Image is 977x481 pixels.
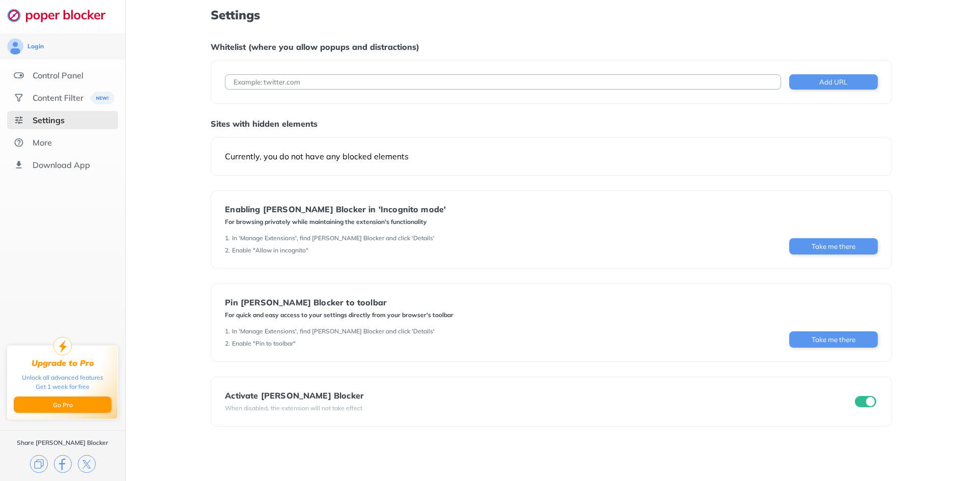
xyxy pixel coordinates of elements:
[225,234,230,242] div: 1 .
[225,205,446,214] div: Enabling [PERSON_NAME] Blocker in 'Incognito mode'
[36,382,90,391] div: Get 1 week for free
[225,74,781,90] input: Example: twitter.com
[17,439,108,447] div: Share [PERSON_NAME] Blocker
[32,358,94,368] div: Upgrade to Pro
[225,327,230,335] div: 1 .
[33,137,52,148] div: More
[22,373,103,382] div: Unlock all advanced features
[90,92,114,104] img: menuBanner.svg
[78,455,96,473] img: x.svg
[54,455,72,473] img: facebook.svg
[225,298,453,307] div: Pin [PERSON_NAME] Blocker to toolbar
[27,42,44,50] div: Login
[789,331,878,348] button: Take me there
[225,391,364,400] div: Activate [PERSON_NAME] Blocker
[33,115,65,125] div: Settings
[225,151,877,161] div: Currently, you do not have any blocked elements
[225,218,446,226] div: For browsing privately while maintaining the extension's functionality
[14,397,111,413] button: Go Pro
[232,339,296,348] div: Enable "Pin to toolbar"
[33,93,83,103] div: Content Filter
[53,337,72,355] img: upgrade-to-pro.svg
[211,119,892,129] div: Sites with hidden elements
[33,70,83,80] div: Control Panel
[14,70,24,80] img: features.svg
[33,160,90,170] div: Download App
[7,38,23,54] img: avatar.svg
[211,42,892,52] div: Whitelist (where you allow popups and distractions)
[30,455,48,473] img: copy.svg
[232,327,435,335] div: In 'Manage Extensions', find [PERSON_NAME] Blocker and click 'Details'
[232,246,308,254] div: Enable "Allow in incognito"
[225,404,364,412] div: When disabled, the extension will not take effect
[14,93,24,103] img: social.svg
[789,238,878,254] button: Take me there
[225,311,453,319] div: For quick and easy access to your settings directly from your browser's toolbar
[14,137,24,148] img: about.svg
[7,8,117,22] img: logo-webpage.svg
[789,74,878,90] button: Add URL
[225,246,230,254] div: 2 .
[225,339,230,348] div: 2 .
[232,234,435,242] div: In 'Manage Extensions', find [PERSON_NAME] Blocker and click 'Details'
[14,115,24,125] img: settings-selected.svg
[14,160,24,170] img: download-app.svg
[211,8,892,21] h1: Settings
